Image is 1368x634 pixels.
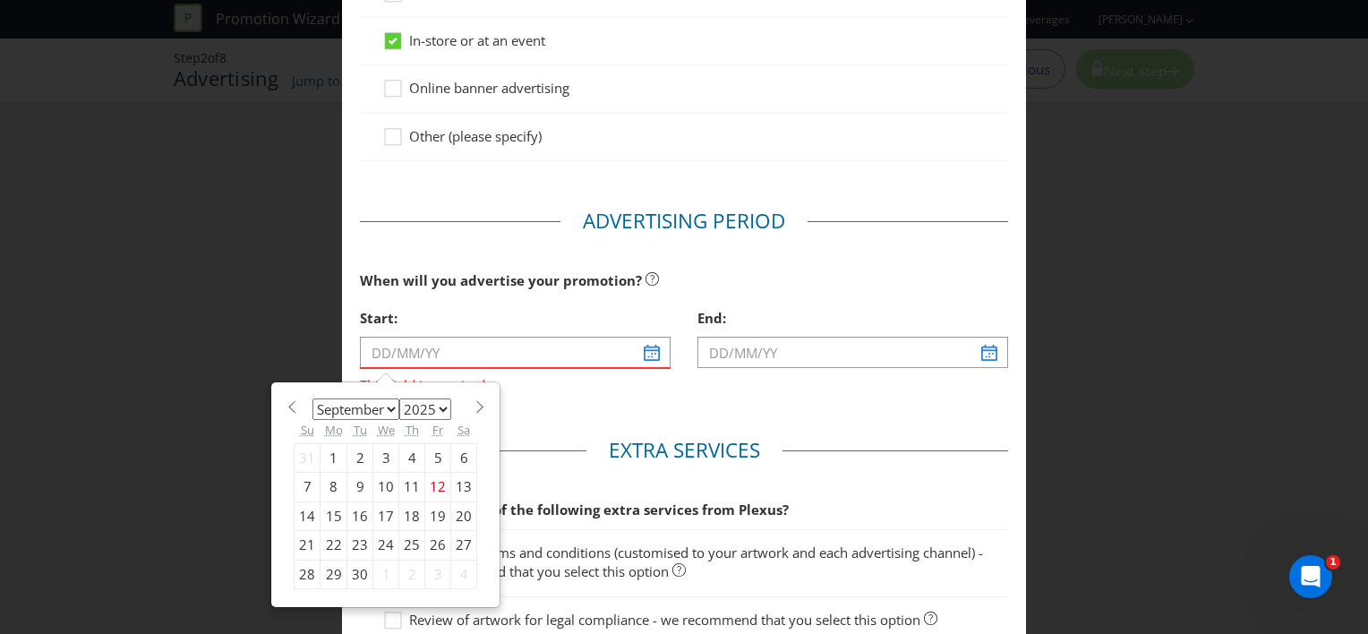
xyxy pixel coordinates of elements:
[373,501,399,530] div: 17
[321,531,347,560] div: 22
[373,443,399,472] div: 3
[347,531,373,560] div: 23
[406,422,419,438] abbr: Thursday
[409,611,920,629] span: Review of artwork for legal compliance - we recommend that you select this option
[295,473,321,501] div: 7
[697,337,1008,368] input: DD/MM/YY
[399,531,425,560] div: 25
[378,422,395,438] abbr: Wednesday
[373,531,399,560] div: 24
[560,207,808,236] legend: Advertising Period
[347,443,373,472] div: 2
[347,501,373,530] div: 16
[409,544,983,580] span: Short form terms and conditions (customised to your artwork and each advertising channel) - we re...
[425,501,451,530] div: 19
[373,473,399,501] div: 10
[399,501,425,530] div: 18
[360,337,671,368] input: DD/MM/YY
[347,560,373,588] div: 30
[295,443,321,472] div: 31
[399,560,425,588] div: 2
[1289,555,1332,598] iframe: Intercom live chat
[409,127,542,145] span: Other (please specify)
[425,443,451,472] div: 5
[354,422,367,438] abbr: Tuesday
[347,473,373,501] div: 9
[301,422,314,438] abbr: Sunday
[399,443,425,472] div: 4
[321,501,347,530] div: 15
[425,531,451,560] div: 26
[1326,555,1340,570] span: 1
[451,473,477,501] div: 13
[451,501,477,530] div: 20
[295,531,321,560] div: 21
[295,501,321,530] div: 14
[425,473,451,501] div: 12
[360,501,789,518] span: Would you like any of the following extra services from Plexus?
[321,443,347,472] div: 1
[451,531,477,560] div: 27
[425,560,451,588] div: 3
[586,436,782,465] legend: Extra Services
[451,560,477,588] div: 4
[321,560,347,588] div: 29
[360,369,671,395] span: This field is required
[295,560,321,588] div: 28
[451,443,477,472] div: 6
[360,271,642,289] span: When will you advertise your promotion?
[457,422,470,438] abbr: Saturday
[697,300,1008,337] div: End:
[409,79,569,97] span: Online banner advertising
[373,560,399,588] div: 1
[325,422,343,438] abbr: Monday
[321,473,347,501] div: 8
[432,422,443,438] abbr: Friday
[399,473,425,501] div: 11
[360,300,671,337] div: Start:
[409,31,545,49] span: In-store or at an event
